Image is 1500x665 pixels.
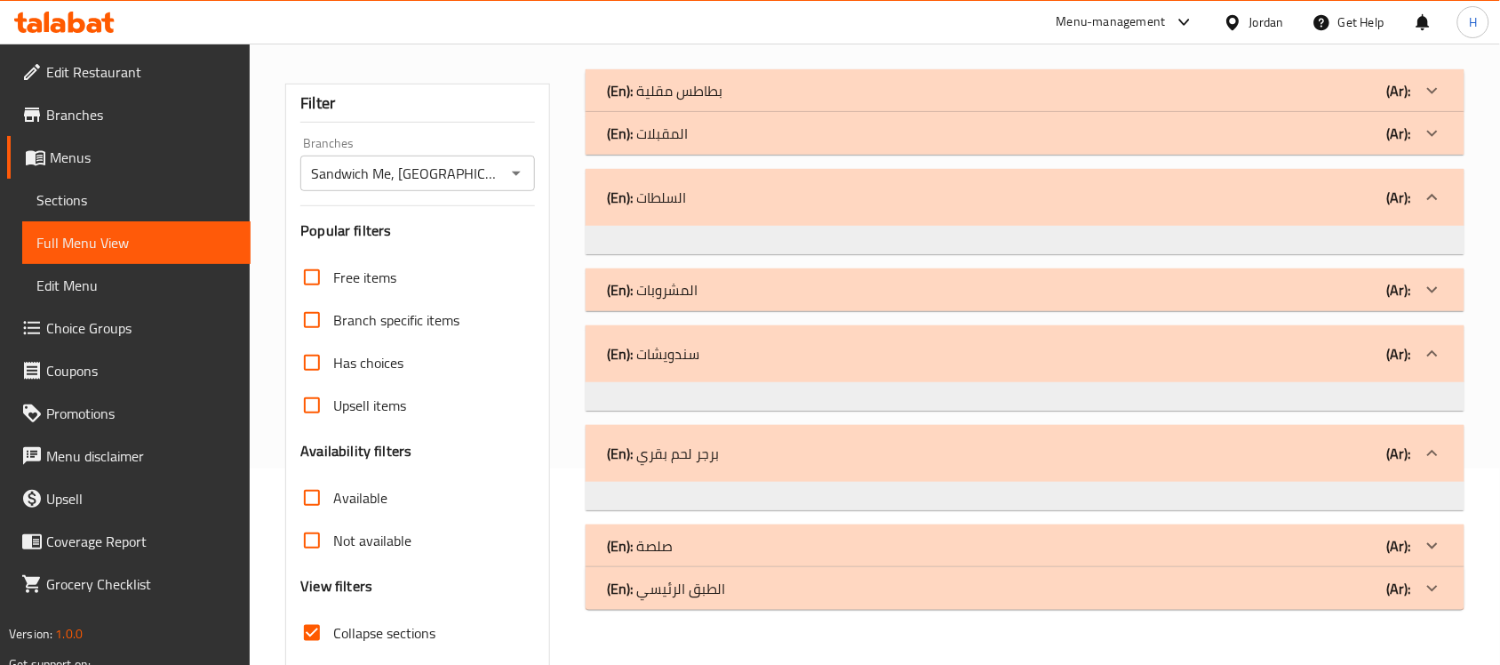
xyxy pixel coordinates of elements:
[55,622,83,645] span: 1.0.0
[607,187,686,208] p: السلطات
[586,325,1464,382] div: (En): سندويشات(Ar):
[586,425,1464,482] div: (En): برجر لحم بقري(Ar):
[46,61,236,83] span: Edit Restaurant
[607,77,633,104] b: (En):
[607,578,725,599] p: الطبق الرئيسي
[46,488,236,509] span: Upsell
[1387,341,1411,367] b: (Ar):
[46,360,236,381] span: Coupons
[607,575,633,602] b: (En):
[46,104,236,125] span: Branches
[607,343,699,365] p: سندويشات
[7,136,251,179] a: Menus
[504,161,529,186] button: Open
[300,576,372,597] h3: View filters
[22,179,251,221] a: Sections
[1387,276,1411,303] b: (Ar):
[607,533,633,559] b: (En):
[607,279,698,300] p: المشروبات
[1387,77,1411,104] b: (Ar):
[1057,12,1166,33] div: Menu-management
[36,275,236,296] span: Edit Menu
[586,226,1464,254] div: (En): بطاطس مقلية(Ar):
[607,341,633,367] b: (En):
[7,563,251,605] a: Grocery Checklist
[46,573,236,595] span: Grocery Checklist
[333,395,406,416] span: Upsell items
[586,382,1464,411] div: (En): بطاطس مقلية(Ar):
[7,477,251,520] a: Upsell
[1469,12,1477,32] span: H
[50,147,236,168] span: Menus
[333,309,459,331] span: Branch specific items
[333,487,387,509] span: Available
[7,435,251,477] a: Menu disclaimer
[333,267,396,288] span: Free items
[333,352,403,373] span: Has choices
[300,84,535,123] div: Filter
[607,120,633,147] b: (En):
[607,535,673,557] p: صلصة
[333,622,435,644] span: Collapse sections
[46,531,236,552] span: Coverage Report
[7,93,251,136] a: Branches
[1387,575,1411,602] b: (Ar):
[607,276,633,303] b: (En):
[586,567,1464,610] div: (En): الطبق الرئيسي(Ar):
[1387,533,1411,559] b: (Ar):
[7,520,251,563] a: Coverage Report
[7,51,251,93] a: Edit Restaurant
[300,441,411,461] h3: Availability filters
[7,392,251,435] a: Promotions
[1387,120,1411,147] b: (Ar):
[7,307,251,349] a: Choice Groups
[9,622,52,645] span: Version:
[300,220,535,241] h3: Popular filters
[22,221,251,264] a: Full Menu View
[607,440,633,467] b: (En):
[1249,12,1284,32] div: Jordan
[607,80,722,101] p: بطاطس مقلية
[607,123,688,144] p: المقبلات
[7,349,251,392] a: Coupons
[586,525,1464,567] div: (En): صلصة(Ar):
[1387,440,1411,467] b: (Ar):
[333,530,411,551] span: Not available
[46,403,236,424] span: Promotions
[36,189,236,211] span: Sections
[1387,184,1411,211] b: (Ar):
[22,264,251,307] a: Edit Menu
[607,443,719,464] p: برجر لحم بقري
[607,184,633,211] b: (En):
[46,317,236,339] span: Choice Groups
[586,112,1464,155] div: (En): المقبلات(Ar):
[586,169,1464,226] div: (En): السلطات(Ar):
[586,69,1464,112] div: (En): بطاطس مقلية(Ar):
[46,445,236,467] span: Menu disclaimer
[586,268,1464,311] div: (En): المشروبات(Ar):
[36,232,236,253] span: Full Menu View
[586,482,1464,510] div: (En): بطاطس مقلية(Ar):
